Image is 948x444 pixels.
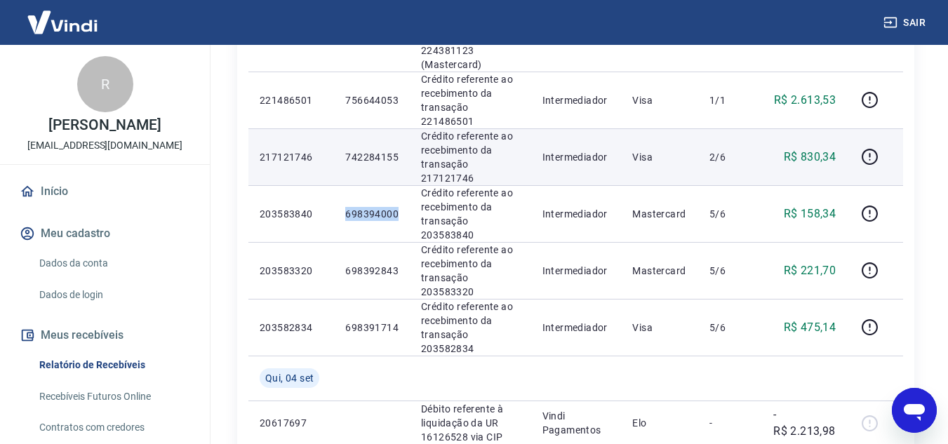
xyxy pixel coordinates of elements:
p: 20617697 [260,416,323,430]
p: Crédito referente ao recebimento da transação 203582834 [421,300,520,356]
a: Início [17,176,193,207]
p: Crédito referente ao recebimento da transação 203583320 [421,243,520,299]
a: Dados da conta [34,249,193,278]
p: 217121746 [260,150,323,164]
p: [EMAIL_ADDRESS][DOMAIN_NAME] [27,138,182,153]
p: Intermediador [542,150,610,164]
p: 5/6 [709,264,751,278]
p: Visa [632,321,687,335]
p: 698394000 [345,207,399,221]
p: Visa [632,93,687,107]
p: Intermediador [542,207,610,221]
p: -R$ 2.213,98 [773,406,836,440]
a: Relatório de Recebíveis [34,351,193,379]
p: 5/6 [709,207,751,221]
p: R$ 158,34 [784,206,836,222]
p: Mastercard [632,264,687,278]
p: Visa [632,150,687,164]
p: Débito referente à liquidação da UR 16126528 via CIP [421,402,520,444]
p: Intermediador [542,93,610,107]
button: Meu cadastro [17,218,193,249]
p: [PERSON_NAME] [48,118,161,133]
p: Crédito referente ao recebimento da transação 221486501 [421,72,520,128]
p: - [709,416,751,430]
p: 5/6 [709,321,751,335]
p: Mastercard [632,207,687,221]
p: Elo [632,416,687,430]
p: 203582834 [260,321,323,335]
p: Crédito referente ao recebimento da transação 217121746 [421,129,520,185]
p: 756644053 [345,93,399,107]
p: Vindi Pagamentos [542,409,610,437]
a: Contratos com credores [34,413,193,442]
p: 698392843 [345,264,399,278]
a: Dados de login [34,281,193,309]
p: 698391714 [345,321,399,335]
p: Intermediador [542,264,610,278]
p: 203583320 [260,264,323,278]
p: 221486501 [260,93,323,107]
p: 742284155 [345,150,399,164]
iframe: Botão para abrir a janela de mensagens [892,388,937,433]
p: R$ 475,14 [784,319,836,336]
p: Crédito referente ao recebimento da transação 203583840 [421,186,520,242]
p: R$ 221,70 [784,262,836,279]
img: Vindi [17,1,108,43]
span: Qui, 04 set [265,371,314,385]
p: 1/1 [709,93,751,107]
p: 2/6 [709,150,751,164]
p: Intermediador [542,321,610,335]
button: Meus recebíveis [17,320,193,351]
p: R$ 2.613,53 [774,92,836,109]
p: 203583840 [260,207,323,221]
button: Sair [881,10,931,36]
div: R [77,56,133,112]
p: R$ 830,34 [784,149,836,166]
a: Recebíveis Futuros Online [34,382,193,411]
